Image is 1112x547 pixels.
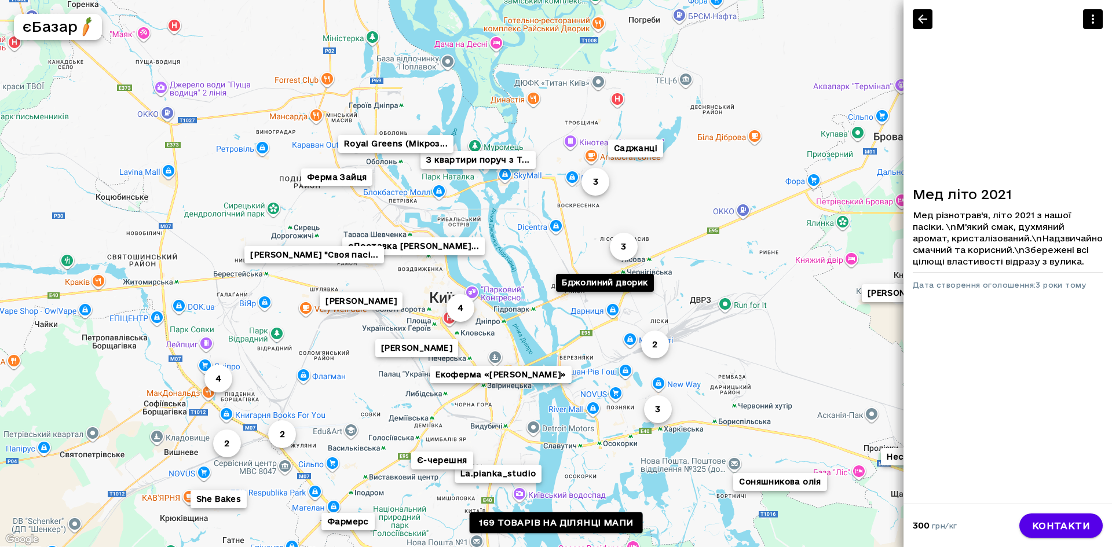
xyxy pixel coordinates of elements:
button: Соняшникова олія [733,473,826,491]
h5: єБазар [23,17,78,36]
button: Ферма Зайця [301,168,372,186]
button: La.pianka_studio [455,464,542,482]
button: єДоставка [PERSON_NAME]... [342,237,485,255]
button: 2 [213,429,241,457]
h6: Мед літо 2021 [913,186,1103,203]
button: [PERSON_NAME] [375,339,458,357]
button: [PERSON_NAME] [320,292,403,310]
button: Є-черешня [411,451,473,469]
button: З квартири поруч з T... [420,151,535,169]
span: Дата створення оголошення: 3 роки тому [913,281,1087,289]
button: Несушка,курчата. [881,447,975,465]
img: Google [3,532,41,547]
p: Мед різнотрав'я, літо 2021 з нашої пасіки. \nМ'який смак, духмяний аромат, кристалізований.\nНадз... [913,210,1103,267]
button: Саджанці [608,139,663,157]
button: Фармерс [321,512,375,530]
button: Екоферма «[PERSON_NAME]» [430,365,572,383]
img: logo [76,16,97,36]
button: Бджолиний дворик [556,274,653,292]
button: 2 [268,420,296,448]
button: Royal Greens (Мікроз... [338,135,453,153]
button: 4 [204,365,232,392]
a: Відкрити цю область на Картах Google (відкриється нове вікно) [3,532,41,547]
a: контакти [1019,513,1103,538]
button: 2 [641,331,669,358]
button: 3 [581,168,609,196]
button: єБазарlogo [14,14,102,40]
button: She Bakes [191,490,247,508]
button: 3 [610,232,638,260]
button: 3 [644,395,672,423]
p: 300 [913,520,957,531]
button: [PERSON_NAME] [862,284,945,302]
a: 169 товарів на ділянці мапи [470,512,643,534]
button: [PERSON_NAME] "Своя пасі... [244,245,384,263]
button: 4 [447,294,474,322]
span: грн/кг [932,522,957,530]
